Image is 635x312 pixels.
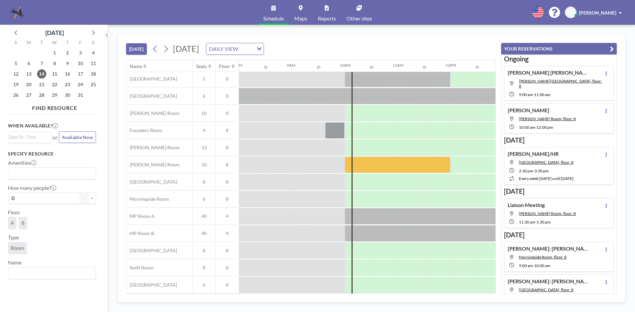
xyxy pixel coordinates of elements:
span: Hiers Room, floor: 8 [519,211,576,216]
span: Reports [318,16,336,21]
h4: [PERSON_NAME]/HR [508,151,559,157]
span: 10 [193,162,215,168]
span: Sunday, October 19, 2025 [11,80,21,89]
button: Available Now [59,131,96,143]
span: Sunday, October 12, 2025 [11,69,21,79]
span: McGhee Room, floor: 8 [519,116,576,121]
div: Search for option [8,168,96,179]
span: Wednesday, October 8, 2025 [50,59,59,68]
span: MP Room A [126,213,154,219]
span: 1:30 PM [536,220,551,225]
h3: [DATE] [504,136,614,144]
div: 10AM [340,63,351,68]
span: 6 [193,196,215,202]
span: Thursday, October 30, 2025 [63,90,72,100]
label: Amenities [8,159,36,166]
span: Other sites [347,16,372,21]
span: MP Room B [126,230,154,236]
span: Founders Room [126,127,162,133]
span: or [53,134,58,141]
span: - [535,220,536,225]
span: 10 [193,110,215,116]
span: 6 [193,93,215,99]
span: 11:00 AM [534,92,550,97]
span: Monday, October 6, 2025 [24,59,33,68]
button: + [88,192,96,204]
div: 9AM [287,63,295,68]
span: 4 [216,230,239,236]
span: 10:00 AM [534,263,550,268]
span: - [533,92,534,97]
span: Thursday, October 2, 2025 [63,48,72,57]
label: Type [8,234,19,241]
span: 8 [216,93,239,99]
h4: [PERSON_NAME]: [PERSON_NAME] [508,278,590,285]
span: Monday, October 20, 2025 [24,80,33,89]
span: Wednesday, October 1, 2025 [50,48,59,57]
span: Monday, October 13, 2025 [24,69,33,79]
span: Friday, October 17, 2025 [76,69,85,79]
div: Search for option [206,43,264,54]
input: Search for option [9,133,47,141]
span: Morningside Room [126,196,169,202]
div: 11AM [393,63,403,68]
div: W [48,39,61,48]
span: 8 [216,145,239,151]
img: organization-logo [11,6,24,19]
div: M [22,39,35,48]
span: 3:30 PM [534,168,549,173]
div: F [74,39,87,48]
span: 4 [193,127,215,133]
span: Saturday, October 18, 2025 [89,69,98,79]
span: 8 [216,265,239,271]
span: 11:30 AM [519,220,535,225]
h4: [PERSON_NAME]: [PERSON_NAME] [508,245,590,252]
div: 30 [475,65,479,69]
h3: [DATE] [504,187,614,195]
span: [PERSON_NAME] Room [126,110,180,116]
span: 9:00 AM [519,263,533,268]
div: T [35,39,48,48]
span: 8 [216,110,239,116]
span: Friday, October 31, 2025 [76,90,85,100]
label: How many people? [8,185,56,191]
label: Floor [8,209,20,216]
div: 30 [369,65,373,69]
span: Wednesday, October 15, 2025 [50,69,59,79]
span: [GEOGRAPHIC_DATA] [126,93,177,99]
span: Friday, October 24, 2025 [76,80,85,89]
div: 30 [317,65,320,69]
span: 8 [21,220,24,226]
span: 8 [193,265,215,271]
span: 4 [216,213,239,219]
span: Wednesday, October 29, 2025 [50,90,59,100]
div: S [10,39,22,48]
input: Search for option [9,169,92,178]
div: Search for option [8,132,51,142]
span: Ansley Room, floor: 8 [519,79,602,88]
span: Friday, October 3, 2025 [76,48,85,57]
span: [GEOGRAPHIC_DATA] [126,179,177,185]
div: 30 [422,65,426,69]
span: [GEOGRAPHIC_DATA] [126,248,177,254]
span: Tuesday, October 21, 2025 [37,80,46,89]
h3: Specify resource [8,151,96,157]
span: 40 [193,213,215,219]
span: 8 [193,179,215,185]
div: S [87,39,100,48]
div: Floor [219,63,230,69]
span: Room [11,245,24,251]
span: [GEOGRAPHIC_DATA] [126,282,177,288]
span: West End Room, floor: 8 [519,160,573,165]
h4: [PERSON_NAME] [508,107,549,114]
div: Seats [196,63,207,69]
span: West End Room, floor: 8 [519,287,573,292]
span: 40 [193,230,215,236]
span: [PERSON_NAME] [579,10,616,16]
span: Friday, October 10, 2025 [76,59,85,68]
span: 8 [193,248,215,254]
input: Search for option [9,269,92,277]
span: [PERSON_NAME] Room [126,162,180,168]
input: Search for option [240,45,253,53]
span: 5 [193,76,215,82]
